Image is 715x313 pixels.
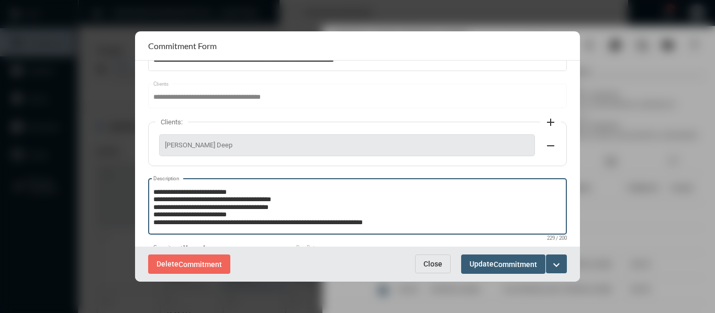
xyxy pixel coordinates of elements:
span: [PERSON_NAME] Deep [165,141,529,149]
button: Close [415,254,451,273]
mat-icon: add [544,116,557,129]
button: UpdateCommitment [461,254,545,274]
span: Close [423,260,442,268]
mat-icon: expand_more [550,259,563,271]
span: Commitment [494,260,537,269]
mat-icon: remove [544,140,557,152]
button: DeleteCommitment [148,254,230,274]
mat-hint: 229 / 200 [547,236,567,241]
label: Clients: [155,118,188,126]
span: Delete [157,260,222,268]
h2: Commitment Form [148,41,217,51]
span: Commitment [178,260,222,269]
span: Update [470,260,537,268]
